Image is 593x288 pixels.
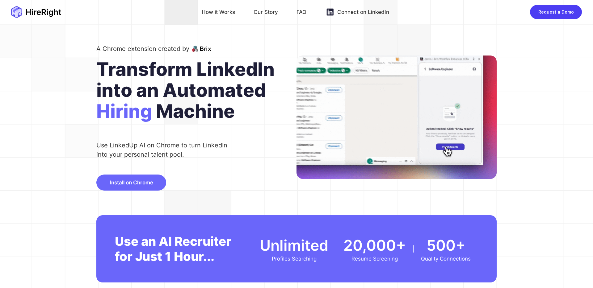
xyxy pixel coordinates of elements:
[296,7,306,17] div: FAQ
[96,44,189,54] div: A Chrome extension created by
[254,7,278,17] div: Our Story
[530,5,582,19] button: Request a Demo
[96,141,233,159] div: Use LinkedUp AI on Chrome to turn LinkedIn into your personal talent pool.
[202,7,235,17] div: How it Works
[110,179,153,186] span: Install on Chrome
[421,236,471,254] div: 500+
[296,56,497,179] img: bg
[343,256,406,262] div: Resume Screening
[421,256,471,262] div: Quality Connections
[96,80,296,101] div: into an Automated
[192,45,211,52] img: brix
[260,256,328,262] div: Profiles Searching
[337,7,389,17] div: Connect on LinkedIn
[156,101,235,128] span: Machine
[96,59,296,80] div: Transform LinkedIn
[343,236,406,254] div: 20,000+
[260,236,328,254] div: Unlimited
[96,101,152,128] span: Hiring
[115,234,238,264] div: Use an AI Recruiter for Just 1 Hour...
[325,7,335,17] img: linkedin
